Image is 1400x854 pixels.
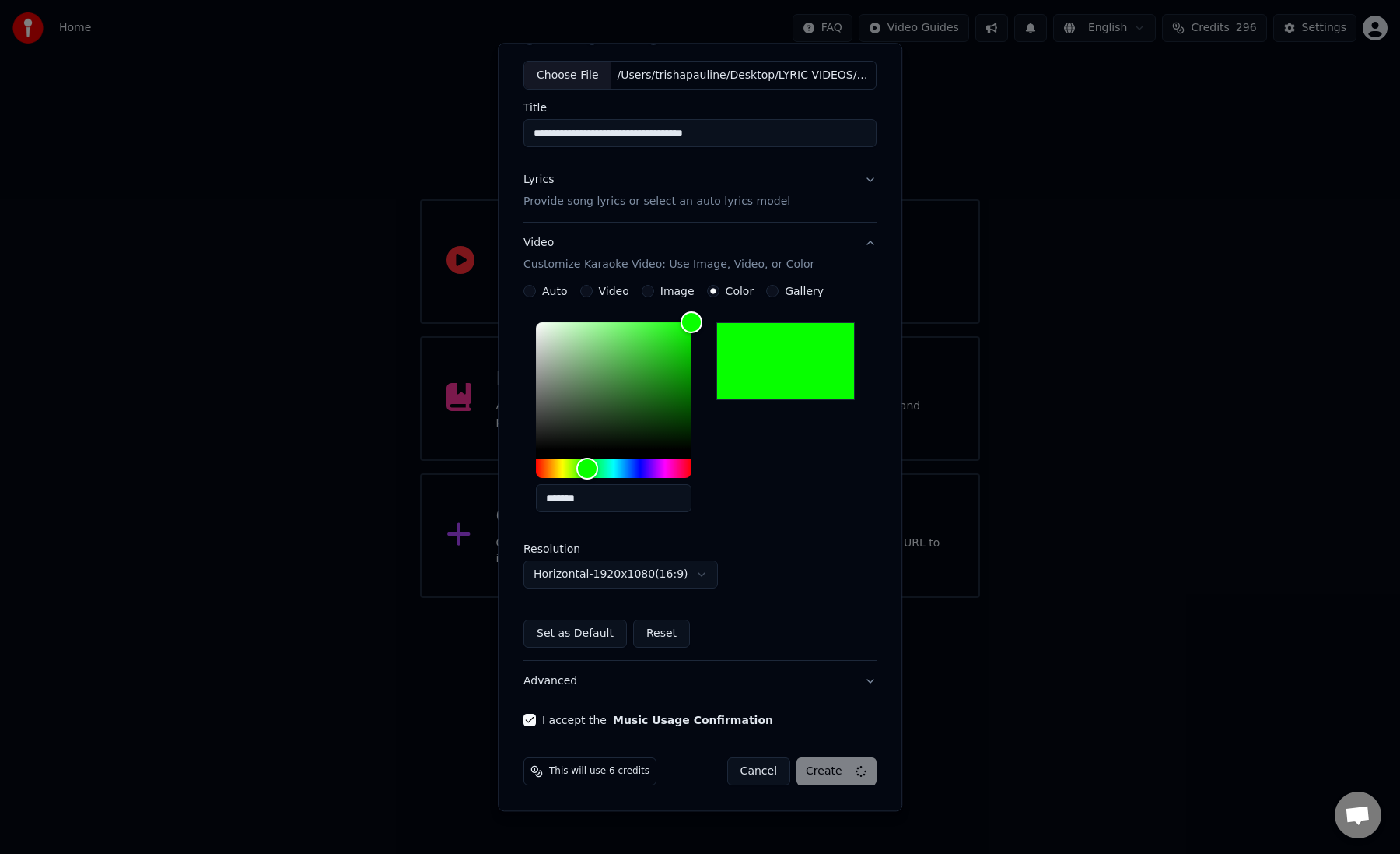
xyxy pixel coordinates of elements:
button: Advanced [523,662,877,702]
label: Title [523,103,877,114]
button: Set as Default [523,620,627,648]
button: VideoCustomize Karaoke Video: Use Image, Video, or Color [523,223,877,286]
div: Hue [536,460,691,479]
label: Image [660,286,695,297]
div: VideoCustomize Karaoke Video: Use Image, Video, or Color [523,286,877,661]
label: Resolution [523,544,679,555]
div: /Users/trishapauline/Desktop/LYRIC VIDEOS/SONGS/Hiling Ng Puso, Choir Version (Solemn).mp4 [611,68,876,83]
button: I accept the [613,715,773,726]
label: I accept the [542,715,773,726]
label: Video [599,286,629,297]
button: Reset [633,620,690,648]
button: LyricsProvide song lyrics or select an auto lyrics model [523,160,877,223]
div: Color [536,323,691,451]
label: Gallery [785,286,824,297]
label: Auto [542,286,568,297]
label: Video [604,33,635,44]
label: Color [726,286,754,297]
p: Provide song lyrics or select an auto lyrics model [523,195,790,210]
span: This will use 6 credits [549,766,649,778]
button: Cancel [727,758,790,786]
div: Video [523,236,814,273]
p: Customize Karaoke Video: Use Image, Video, or Color [523,258,814,273]
label: Audio [542,33,573,44]
div: Choose File [524,62,611,90]
div: Lyrics [523,173,554,188]
label: URL [666,33,688,44]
